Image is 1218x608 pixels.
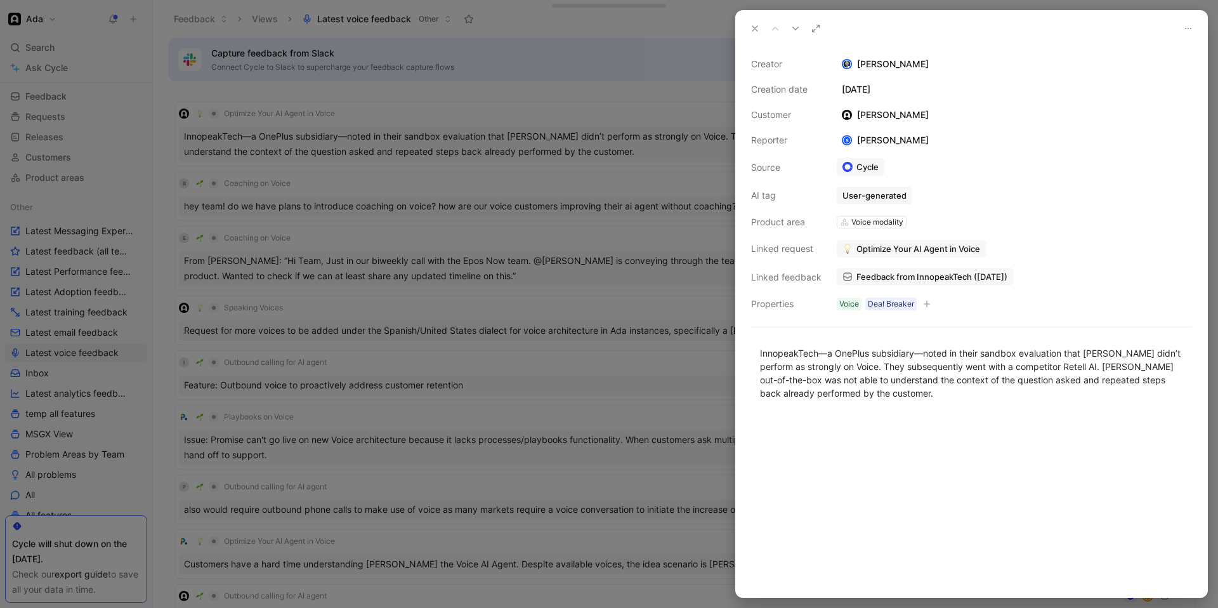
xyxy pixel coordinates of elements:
[751,215,822,230] div: Product area
[751,82,822,97] div: Creation date
[760,347,1183,400] div: InnopeakTech—a OnePlus subsidiary—noted in their sandbox evaluation that [PERSON_NAME] didn’t per...
[856,271,1007,282] span: Feedback from InnopeakTech ([DATE])
[839,298,859,310] div: Voice
[751,241,822,256] div: Linked request
[842,244,853,254] img: 💡
[751,107,822,122] div: Customer
[751,188,822,203] div: AI tag
[837,133,934,148] div: [PERSON_NAME]
[842,190,907,201] div: User-generated
[751,270,822,285] div: Linked feedback
[837,158,884,176] a: Cycle
[837,56,1192,72] div: [PERSON_NAME]
[837,82,1192,97] div: [DATE]
[843,136,851,145] div: S
[837,268,1013,286] a: Feedback from InnopeakTech ([DATE])
[751,296,822,312] div: Properties
[837,107,934,122] div: [PERSON_NAME]
[868,298,914,310] div: Deal Breaker
[851,216,903,228] div: Voice modality
[751,160,822,175] div: Source
[837,240,986,258] button: 💡Optimize Your AI Agent in Voice
[842,110,852,120] img: logo
[843,60,851,69] img: avatar
[751,133,822,148] div: Reporter
[751,56,822,72] div: Creator
[856,243,980,254] span: Optimize Your AI Agent in Voice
